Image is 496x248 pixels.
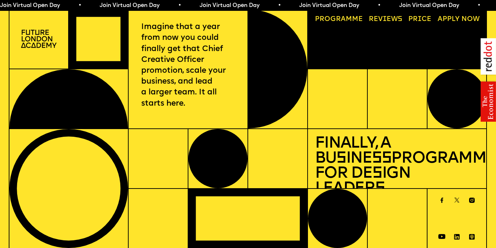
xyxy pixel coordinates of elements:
span: • [75,3,78,8]
span: • [175,3,178,8]
span: a [341,16,346,23]
span: • [474,3,477,8]
a: Programme [311,13,366,26]
span: • [374,3,378,8]
h1: Finally, a Bu ine Programme for De ign Leader [315,136,480,197]
a: Reviews [365,13,406,26]
span: s [375,181,385,197]
span: A [438,16,443,23]
a: Apply now [434,13,483,26]
a: Price [405,13,435,26]
span: s [372,166,382,182]
span: s [336,151,346,166]
span: ss [372,151,391,166]
p: Imagine that a year from now you could finally get that Chief Creative Officer promotion, scale y... [141,22,235,109]
span: • [274,3,278,8]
